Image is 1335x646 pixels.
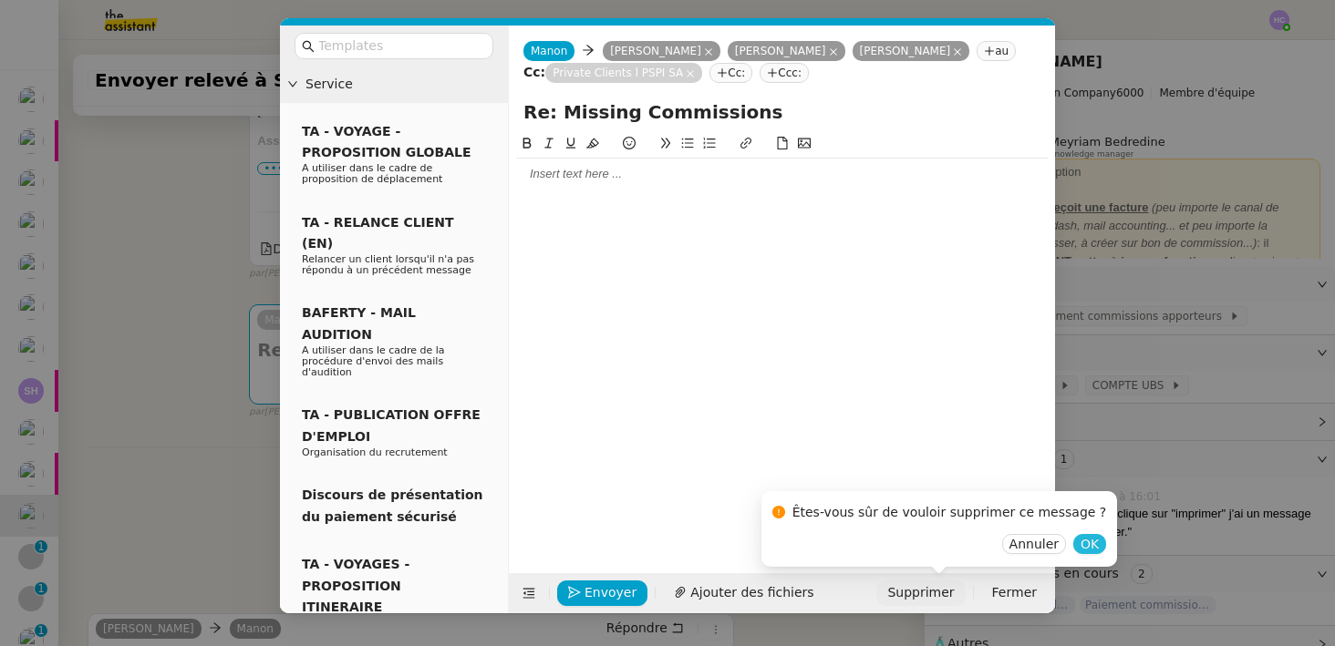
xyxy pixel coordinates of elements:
nz-tag: [PERSON_NAME] [728,41,845,61]
nz-tag: au [977,41,1016,61]
span: Ajouter des fichiers [690,582,813,603]
span: Relancer un client lorsqu'il n'a pas répondu à un précédent message [302,253,474,276]
span: Envoyer [585,582,636,603]
span: Annuler [1009,535,1059,553]
button: OK [1073,534,1106,554]
nz-tag: Ccc: [760,63,809,83]
strong: Cc: [523,65,545,79]
button: Annuler [1002,534,1066,554]
span: TA - RELANCE CLIENT (EN) [302,215,454,251]
nz-tag: [PERSON_NAME] [603,41,720,61]
button: Supprimer [876,580,965,606]
span: A utiliser dans le cadre de la procédure d'envoi des mails d'audition [302,344,445,378]
span: OK [1081,535,1099,553]
input: Templates [318,36,482,56]
span: Organisation du recrutement [302,446,448,458]
button: Ajouter des fichiers [663,580,824,606]
span: A utiliser dans le cadre de proposition de déplacement [302,162,442,185]
span: TA - PUBLICATION OFFRE D'EMPLOI [302,407,481,443]
button: Envoyer [557,580,647,606]
nz-tag: Cc: [709,63,752,83]
input: Subject [523,98,1040,126]
span: Fermer [992,582,1037,603]
span: Service [305,74,501,95]
span: Supprimer [887,582,954,603]
nz-tag: [PERSON_NAME] [853,41,970,61]
span: TA - VOYAGES - PROPOSITION ITINERAIRE [302,557,409,614]
span: BAFERTY - MAIL AUDITION [302,305,416,341]
span: TA - VOYAGE - PROPOSITION GLOBALE [302,124,471,159]
nz-tag: Private Clients l PSPI SA [545,63,702,83]
button: Fermer [981,580,1048,606]
div: Êtes-vous sûr de vouloir supprimer ce message ? [792,502,1107,523]
div: Service [280,67,508,102]
span: Manon [531,45,567,57]
span: Discours de présentation du paiement sécurisé [302,487,483,523]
